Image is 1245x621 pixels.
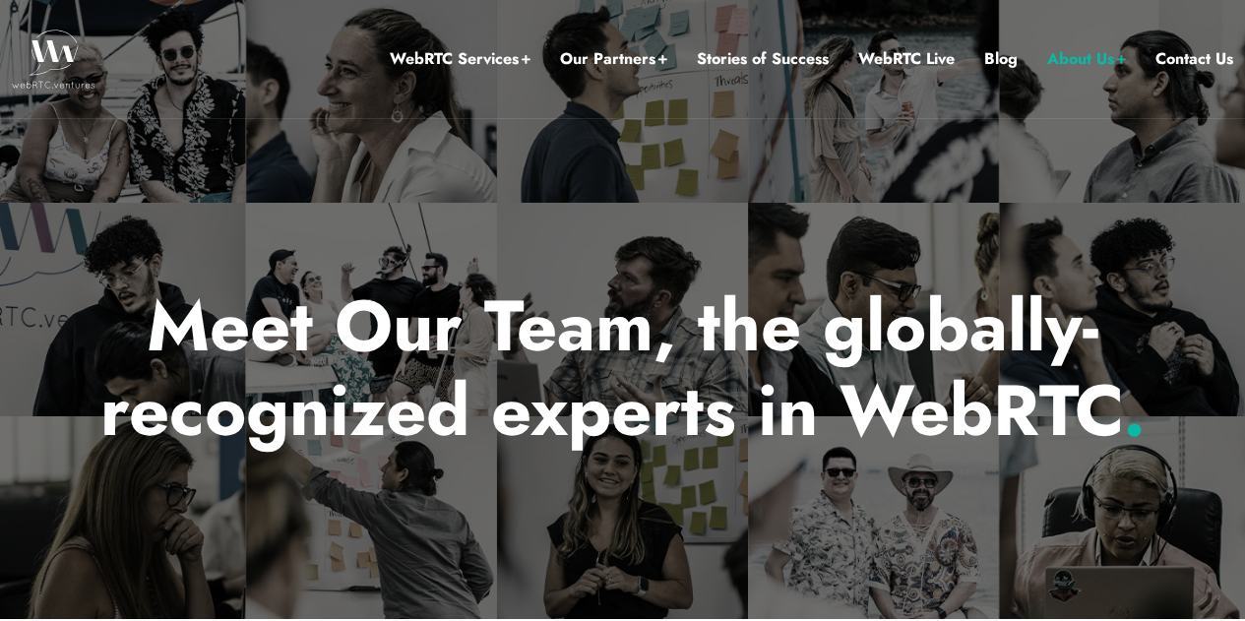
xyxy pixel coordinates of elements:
[46,283,1199,454] p: Meet Our Team, the globally-recognized experts in WebRTC
[858,46,955,72] a: WebRTC Live
[12,30,95,89] img: WebRTC.ventures
[697,46,829,72] a: Stories of Success
[390,46,530,72] a: WebRTC Services
[560,46,667,72] a: Our Partners
[1123,359,1146,462] span: .
[1155,46,1233,72] a: Contact Us
[1047,46,1126,72] a: About Us
[984,46,1018,72] a: Blog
